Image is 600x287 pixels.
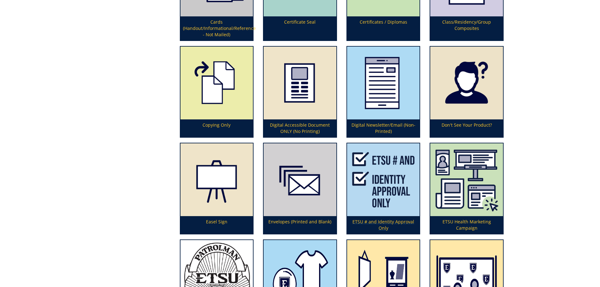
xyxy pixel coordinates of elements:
img: eflyer-59838ae8965085.60431837.png [264,47,336,119]
img: dont%20see-5aa6baf09686e9.98073190.png [430,47,503,119]
a: ETSU # and Identity Approval Only [347,143,420,234]
p: Copying Only [180,119,253,137]
p: Don't See Your Product? [430,119,503,137]
a: Copying Only [180,47,253,137]
img: envelopes-(bulk-order)-594831b101c519.91017228.png [264,143,336,216]
p: Digital Accessible Document ONLY (No Printing) [264,119,336,137]
p: Class/Residency/Group Composites [430,16,503,40]
p: Cards (Handout/Informational/Reference - Not Mailed) [180,16,253,40]
a: Digital Newsletter/Email (Non-Printed) [347,47,420,137]
a: Easel Sign [180,143,253,234]
p: Easel Sign [180,216,253,234]
a: Don't See Your Product? [430,47,503,137]
img: digital-newsletter-594830bb2b9201.48727129.png [347,47,420,119]
p: Certificates / Diplomas [347,16,420,40]
p: ETSU # and Identity Approval Only [347,216,420,234]
p: Envelopes (Printed and Blank) [264,216,336,234]
p: Digital Newsletter/Email (Non-Printed) [347,119,420,137]
a: Envelopes (Printed and Blank) [264,143,336,234]
img: etsu%20assignment-617843c1f3e4b8.13589178.png [347,143,420,216]
p: ETSU Health Marketing Campaign [430,216,503,234]
a: Digital Accessible Document ONLY (No Printing) [264,47,336,137]
a: ETSU Health Marketing Campaign [430,143,503,234]
img: clinic%20project-6078417515ab93.06286557.png [430,143,503,216]
img: easel-sign-5948317bbd7738.25572313.png [180,143,253,216]
p: Certificate Seal [264,16,336,40]
img: copying-5a0f03feb07059.94806612.png [180,47,253,119]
